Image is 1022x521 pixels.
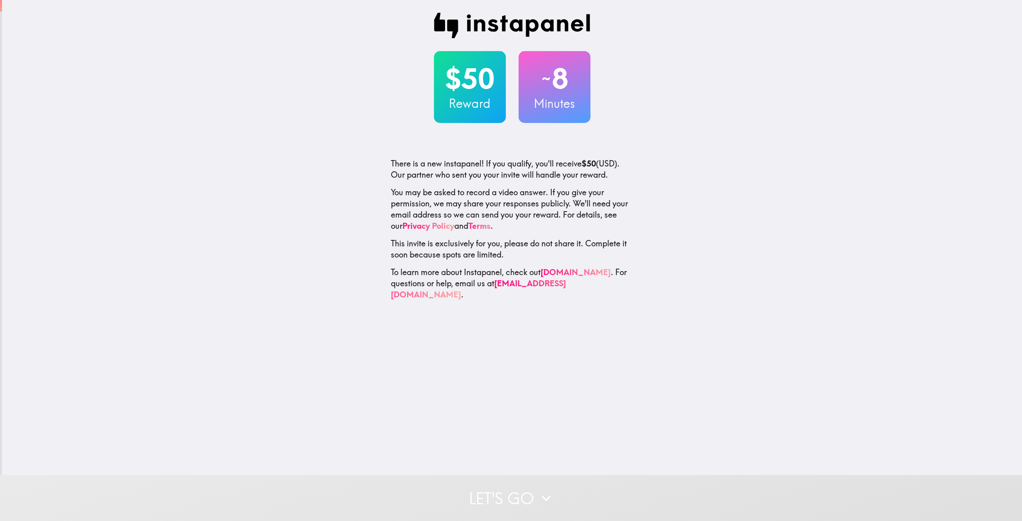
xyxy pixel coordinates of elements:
[391,187,634,232] p: You may be asked to record a video answer. If you give your permission, we may share your respons...
[391,238,634,260] p: This invite is exclusively for you, please do not share it. Complete it soon because spots are li...
[519,95,590,112] h3: Minutes
[541,267,611,277] a: [DOMAIN_NAME]
[434,62,506,95] h2: $50
[519,62,590,95] h2: 8
[391,158,484,168] span: There is a new instapanel!
[468,221,491,231] a: Terms
[582,158,596,168] b: $50
[541,67,552,91] span: ~
[402,221,454,231] a: Privacy Policy
[391,278,566,299] a: [EMAIL_ADDRESS][DOMAIN_NAME]
[391,267,634,300] p: To learn more about Instapanel, check out . For questions or help, email us at .
[434,13,590,38] img: Instapanel
[391,158,634,180] p: If you qualify, you'll receive (USD) . Our partner who sent you your invite will handle your reward.
[434,95,506,112] h3: Reward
